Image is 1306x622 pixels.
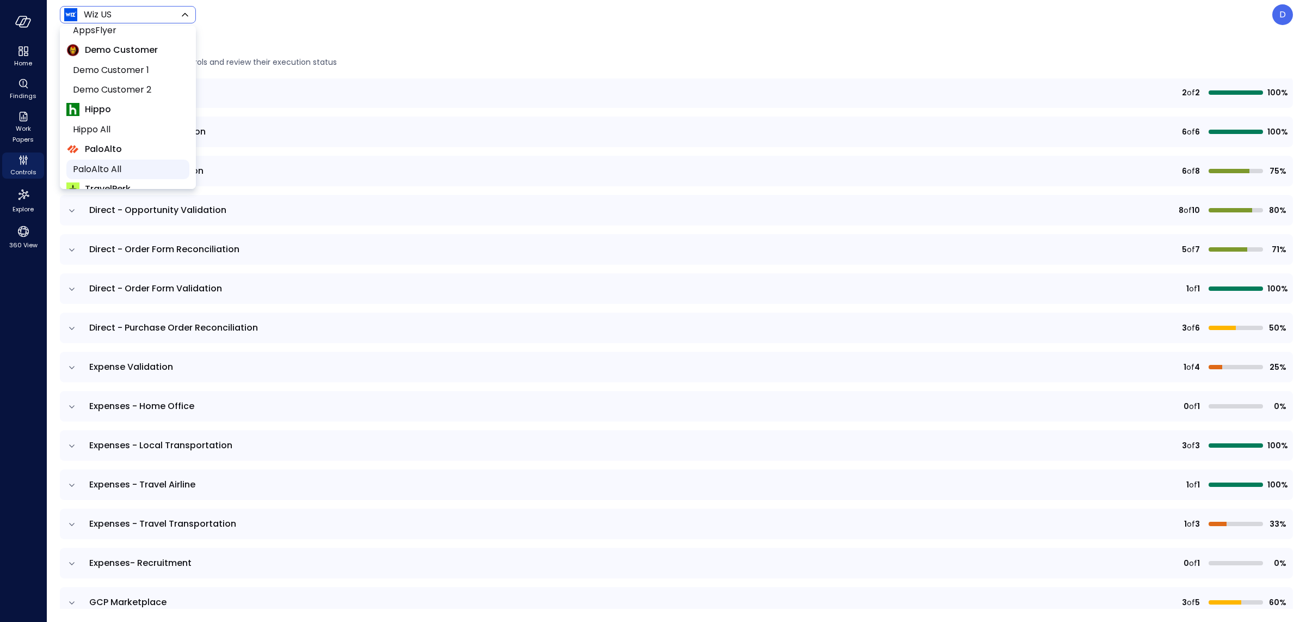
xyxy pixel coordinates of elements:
[73,163,181,176] span: PaloAlto All
[66,21,189,40] li: AppsFlyer
[73,83,181,96] span: Demo Customer 2
[85,143,122,156] span: PaloAlto
[66,60,189,80] li: Demo Customer 1
[85,44,158,57] span: Demo Customer
[66,182,79,196] img: TravelPerk
[66,80,189,100] li: Demo Customer 2
[73,24,181,37] span: AppsFlyer
[66,44,79,57] img: Demo Customer
[66,160,189,179] li: PaloAlto All
[66,120,189,139] li: Hippo All
[85,103,111,116] span: Hippo
[73,123,181,136] span: Hippo All
[73,64,181,77] span: Demo Customer 1
[66,143,79,156] img: PaloAlto
[85,182,131,196] span: TravelPerk
[66,103,79,116] img: Hippo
